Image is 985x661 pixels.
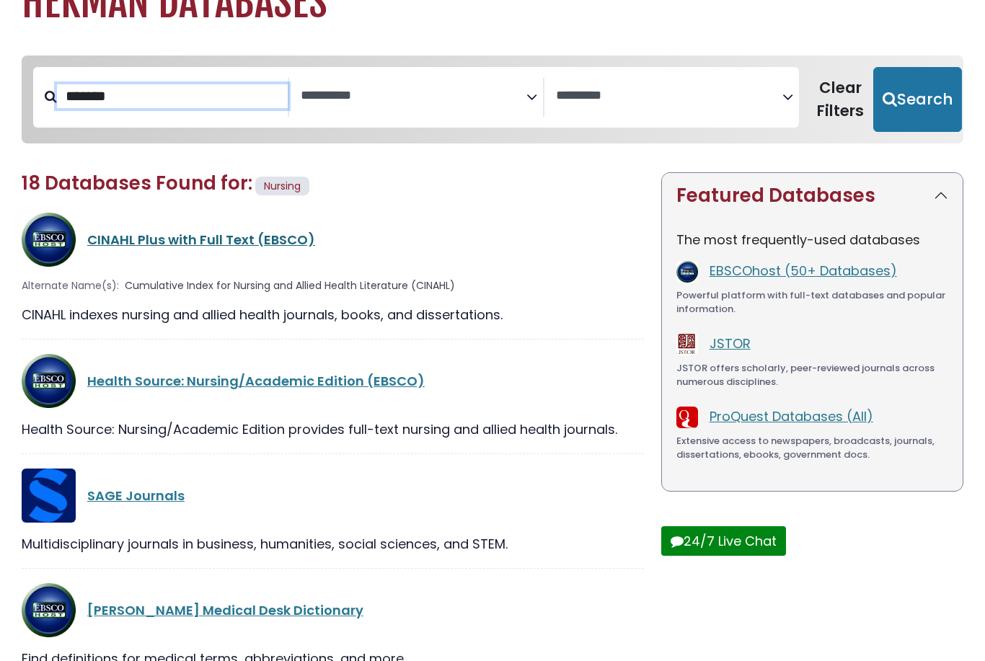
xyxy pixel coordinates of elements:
span: 18 Databases Found for: [22,170,252,196]
div: Multidisciplinary journals in business, humanities, social sciences, and STEM. [22,534,644,554]
a: Health Source: Nursing/Academic Edition (EBSCO) [87,372,425,390]
div: Powerful platform with full-text databases and popular information. [676,288,948,316]
nav: Search filters [22,56,963,143]
button: 24/7 Live Chat [661,526,786,556]
button: Featured Databases [662,173,963,218]
span: Alternate Name(s): [22,278,119,293]
button: Submit for Search Results [873,67,962,132]
button: Clear Filters [808,67,873,132]
textarea: Search [556,89,782,104]
input: Search database by title or keyword [57,84,288,108]
a: CINAHL Plus with Full Text (EBSCO) [87,231,315,249]
a: [PERSON_NAME] Medical Desk Dictionary [87,601,363,619]
div: JSTOR offers scholarly, peer-reviewed journals across numerous disciplines. [676,361,948,389]
div: CINAHL indexes nursing and allied health journals, books, and dissertations. [22,305,644,324]
div: Extensive access to newspapers, broadcasts, journals, dissertations, ebooks, government docs. [676,434,948,462]
a: EBSCOhost (50+ Databases) [710,262,897,280]
a: SAGE Journals [87,487,185,505]
span: Cumulative Index for Nursing and Allied Health Literature (CINAHL) [125,278,455,293]
p: The most frequently-used databases [676,230,948,249]
span: Nursing [264,179,301,193]
a: ProQuest Databases (All) [710,407,873,425]
a: JSTOR [710,334,751,352]
div: Health Source: Nursing/Academic Edition provides full-text nursing and allied health journals. [22,420,644,439]
textarea: Search [301,89,527,104]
